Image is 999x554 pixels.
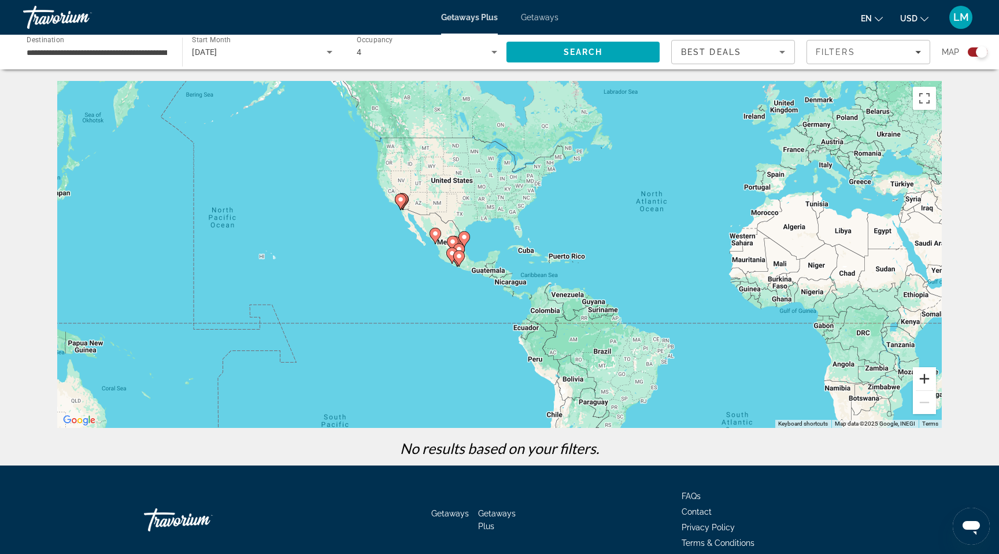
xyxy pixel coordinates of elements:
[27,46,167,60] input: Select destination
[953,12,969,23] span: LM
[521,13,558,22] a: Getaways
[192,36,231,44] span: Start Month
[922,420,938,427] a: Terms (opens in new tab)
[192,47,217,57] span: [DATE]
[357,36,393,44] span: Occupancy
[900,10,928,27] button: Change currency
[953,508,990,545] iframe: Button to launch messaging window
[681,47,741,57] span: Best Deals
[913,391,936,414] button: Zoom out
[144,503,260,537] a: Go Home
[816,47,855,57] span: Filters
[564,47,603,57] span: Search
[506,42,660,62] button: Search
[682,492,701,501] a: FAQs
[913,87,936,110] button: Toggle fullscreen view
[431,509,469,518] a: Getaways
[861,10,883,27] button: Change language
[60,413,98,428] a: Open this area in Google Maps (opens a new window)
[682,538,754,548] a: Terms & Conditions
[682,523,735,532] a: Privacy Policy
[60,413,98,428] img: Google
[778,420,828,428] button: Keyboard shortcuts
[357,47,361,57] span: 4
[861,14,872,23] span: en
[946,5,976,29] button: User Menu
[27,35,64,43] span: Destination
[681,45,785,59] mat-select: Sort by
[51,439,948,457] p: No results based on your filters.
[441,13,498,22] a: Getaways Plus
[900,14,917,23] span: USD
[913,367,936,390] button: Zoom in
[478,509,516,531] a: Getaways Plus
[806,40,930,64] button: Filters
[835,420,915,427] span: Map data ©2025 Google, INEGI
[23,2,139,32] a: Travorium
[942,44,959,60] span: Map
[682,507,712,516] a: Contact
